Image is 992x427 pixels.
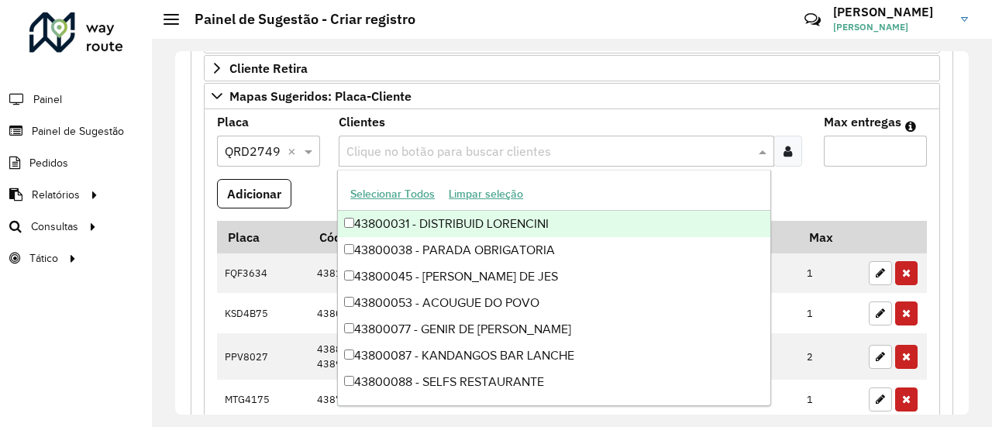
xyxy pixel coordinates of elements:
[309,221,542,253] th: Código Cliente
[337,170,771,406] ng-dropdown-panel: Options list
[229,90,412,102] span: Mapas Sugeridos: Placa-Cliente
[833,5,949,19] h3: [PERSON_NAME]
[824,112,901,131] label: Max entregas
[309,253,542,294] td: 43819264
[29,155,68,171] span: Pedidos
[905,120,916,133] em: Máximo de clientes que serão colocados na mesma rota com os clientes informados
[338,263,770,290] div: 43800045 - [PERSON_NAME] DE JES
[31,219,78,235] span: Consultas
[309,380,542,420] td: 43874728
[179,11,415,28] h2: Painel de Sugestão - Criar registro
[217,380,309,420] td: MTG4175
[217,221,309,253] th: Placa
[217,112,249,131] label: Placa
[217,179,291,208] button: Adicionar
[217,253,309,294] td: FQF3634
[338,290,770,316] div: 43800053 - ACOUGUE DO POVO
[29,250,58,267] span: Tático
[309,333,542,379] td: 43884936 43896375
[309,293,542,333] td: 43809484
[799,253,861,294] td: 1
[338,395,770,422] div: 43800100 - LANCH. HORTO MARUIPE
[32,187,80,203] span: Relatórios
[217,293,309,333] td: KSD4B75
[288,142,301,160] span: Clear all
[338,369,770,395] div: 43800088 - SELFS RESTAURANTE
[442,182,530,206] button: Limpar seleção
[343,182,442,206] button: Selecionar Todos
[799,293,861,333] td: 1
[796,3,829,36] a: Contato Rápido
[799,380,861,420] td: 1
[229,62,308,74] span: Cliente Retira
[33,91,62,108] span: Painel
[338,316,770,343] div: 43800077 - GENIR DE [PERSON_NAME]
[833,20,949,34] span: [PERSON_NAME]
[338,343,770,369] div: 43800087 - KANDANGOS BAR LANCHE
[32,123,124,139] span: Painel de Sugestão
[338,237,770,263] div: 43800038 - PARADA OBRIGATORIA
[217,333,309,379] td: PPV8027
[799,221,861,253] th: Max
[204,55,940,81] a: Cliente Retira
[799,333,861,379] td: 2
[204,83,940,109] a: Mapas Sugeridos: Placa-Cliente
[339,112,385,131] label: Clientes
[338,211,770,237] div: 43800031 - DISTRIBUID LORENCINI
